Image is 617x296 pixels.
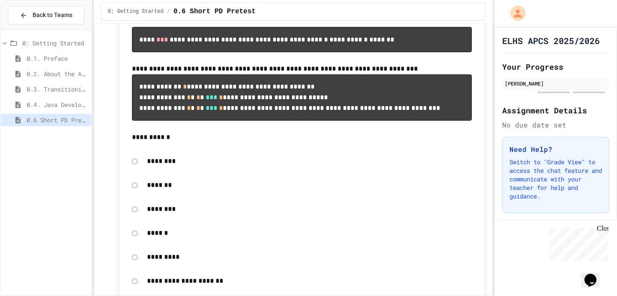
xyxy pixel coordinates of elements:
iframe: chat widget [581,262,608,287]
h1: ELHS APCS 2025/2026 [502,35,600,47]
span: 0.6 Short PD Pretest [174,6,256,17]
iframe: chat widget [546,225,608,261]
h2: Assignment Details [502,104,609,116]
span: 0.3. Transitioning from AP CSP to AP CSA [27,85,88,94]
div: Chat with us now!Close [3,3,59,54]
span: 0.4. Java Development Environments [27,100,88,109]
div: My Account [501,3,528,23]
button: Back to Teams [8,6,84,24]
span: 0: Getting Started [22,38,88,47]
span: 0.6 Short PD Pretest [27,115,88,124]
span: / [167,8,170,15]
div: [PERSON_NAME] [505,80,607,87]
p: Switch to "Grade View" to access the chat feature and communicate with your teacher for help and ... [509,158,602,201]
span: 0: Getting Started [108,8,164,15]
span: 0.2. About the AP CSA Exam [27,69,88,78]
h2: Your Progress [502,61,609,73]
h3: Need Help? [509,144,602,154]
span: Back to Teams [33,11,72,20]
span: 0.1. Preface [27,54,88,63]
div: No due date set [502,120,609,130]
